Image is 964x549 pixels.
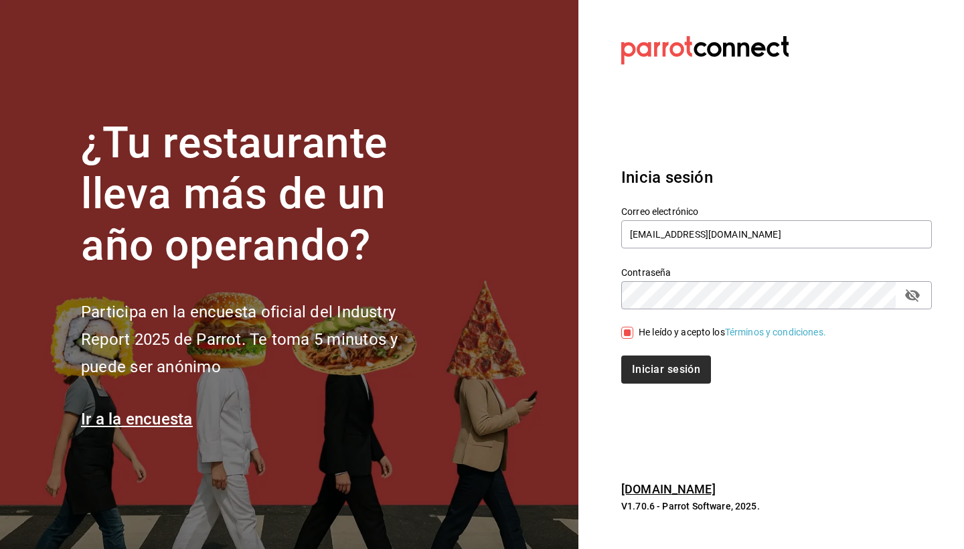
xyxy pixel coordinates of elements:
button: passwordField [901,284,924,307]
h1: ¿Tu restaurante lleva más de un año operando? [81,118,443,272]
p: V1.70.6 - Parrot Software, 2025. [621,499,932,513]
h3: Inicia sesión [621,165,932,189]
div: He leído y acepto los [639,325,826,339]
a: Ir a la encuesta [81,410,193,428]
a: Términos y condiciones. [725,327,826,337]
label: Correo electrónico [621,206,932,216]
input: Ingresa tu correo electrónico [621,220,932,248]
label: Contraseña [621,267,932,277]
a: [DOMAIN_NAME] [621,482,716,496]
h2: Participa en la encuesta oficial del Industry Report 2025 de Parrot. Te toma 5 minutos y puede se... [81,299,443,380]
button: Iniciar sesión [621,356,711,384]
